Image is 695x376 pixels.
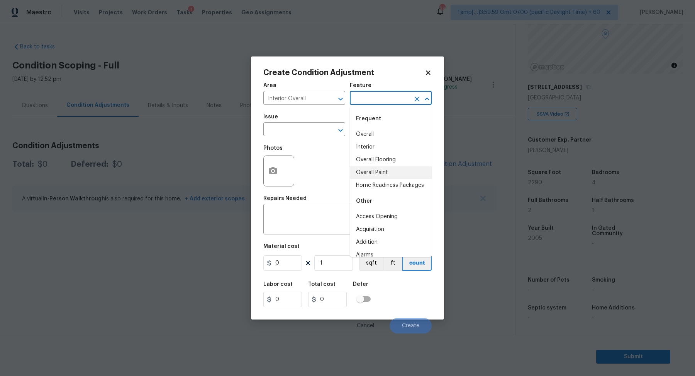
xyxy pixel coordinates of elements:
[263,244,300,249] h5: Material cost
[350,249,432,261] li: Alarms
[357,323,374,329] span: Cancel
[263,196,307,201] h5: Repairs Needed
[263,282,293,287] h5: Labor cost
[359,255,383,271] button: sqft
[350,166,432,179] li: Overall Paint
[263,69,425,77] h2: Create Condition Adjustment
[350,154,432,166] li: Overall Flooring
[383,255,402,271] button: ft
[350,141,432,154] li: Interior
[350,192,432,210] div: Other
[263,145,283,151] h5: Photos
[422,94,432,104] button: Close
[263,114,278,120] h5: Issue
[402,255,432,271] button: count
[344,318,386,333] button: Cancel
[350,223,432,236] li: Acquisition
[350,109,432,128] div: Frequent
[350,179,432,192] li: Home Readiness Packages
[308,282,336,287] h5: Total cost
[350,83,371,88] h5: Feature
[390,318,432,333] button: Create
[263,83,276,88] h5: Area
[350,210,432,223] li: Access Opening
[350,236,432,249] li: Addition
[412,94,422,104] button: Clear
[353,282,368,287] h5: Defer
[335,94,346,104] button: Open
[402,323,419,329] span: Create
[350,128,432,141] li: Overall
[335,125,346,136] button: Open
